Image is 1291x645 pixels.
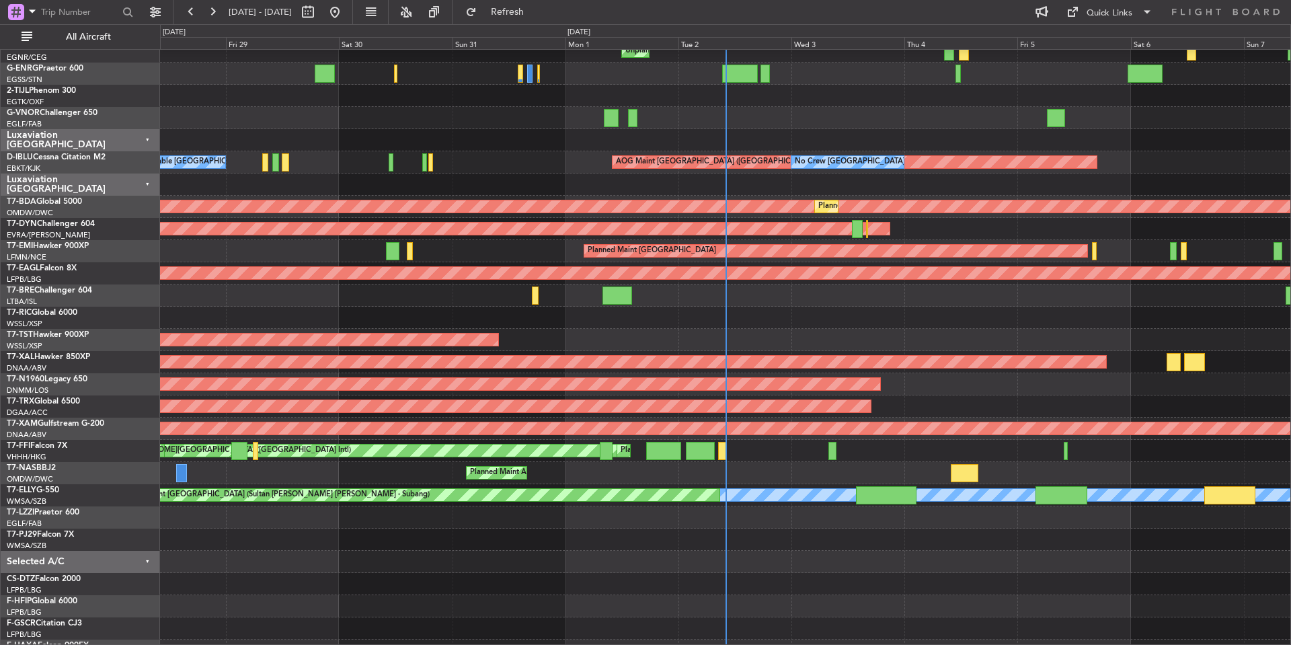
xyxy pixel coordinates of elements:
span: CS-DTZ [7,575,35,583]
a: LFPB/LBG [7,274,42,284]
a: LFPB/LBG [7,585,42,595]
div: [DATE] [163,27,186,38]
a: DNMM/LOS [7,385,48,395]
a: OMDW/DWC [7,208,53,218]
a: EGLF/FAB [7,519,42,529]
a: F-GSCRCitation CJ3 [7,619,82,628]
a: WMSA/SZB [7,541,46,551]
input: Trip Number [41,2,118,22]
div: Sun 31 [453,37,565,49]
a: T7-TRXGlobal 6500 [7,397,80,406]
div: Planned Maint [GEOGRAPHIC_DATA] [588,241,716,261]
a: DGAA/ACC [7,408,48,418]
span: T7-LZZI [7,508,34,517]
div: A/C Unavailable [GEOGRAPHIC_DATA]-[GEOGRAPHIC_DATA] [116,152,331,172]
span: T7-DYN [7,220,37,228]
span: [DATE] - [DATE] [229,6,292,18]
span: G-VNOR [7,109,40,117]
span: T7-NAS [7,464,36,472]
a: G-ENRGPraetor 600 [7,65,83,73]
a: T7-EMIHawker 900XP [7,242,89,250]
span: Refresh [479,7,536,17]
div: Wed 3 [791,37,904,49]
a: EBKT/KJK [7,163,40,174]
a: 2-TIJLPhenom 300 [7,87,76,95]
a: T7-ELLYG-550 [7,486,59,494]
a: EGSS/STN [7,75,42,85]
a: LFMN/NCE [7,252,46,262]
a: T7-PJ29Falcon 7X [7,531,74,539]
a: EGLF/FAB [7,119,42,129]
span: F-HFIP [7,597,32,605]
a: T7-EAGLFalcon 8X [7,264,77,272]
button: Refresh [459,1,540,23]
a: WSSL/XSP [7,341,42,351]
a: T7-XAMGulfstream G-200 [7,420,104,428]
a: WMSA/SZB [7,496,46,506]
span: 2-TIJL [7,87,29,95]
div: Mon 1 [565,37,678,49]
a: T7-BDAGlobal 5000 [7,198,82,206]
div: AOG Maint [GEOGRAPHIC_DATA] ([GEOGRAPHIC_DATA] National) [616,152,849,172]
span: T7-BDA [7,198,36,206]
a: OMDW/DWC [7,474,53,484]
div: Planned Maint [GEOGRAPHIC_DATA] ([GEOGRAPHIC_DATA] Intl) [621,441,845,461]
a: WSSL/XSP [7,319,42,329]
span: F-GSCR [7,619,36,628]
a: EGNR/CEG [7,52,47,63]
div: Tue 2 [678,37,791,49]
a: DNAA/ABV [7,430,46,440]
span: D-IBLU [7,153,33,161]
a: T7-TSTHawker 900XP [7,331,89,339]
span: T7-XAM [7,420,38,428]
div: Unplanned Maint [PERSON_NAME] [625,41,747,61]
span: T7-TRX [7,397,34,406]
div: Sat 30 [339,37,452,49]
span: T7-RIC [7,309,32,317]
a: F-HFIPGlobal 6000 [7,597,77,605]
a: T7-NASBBJ2 [7,464,56,472]
span: T7-TST [7,331,33,339]
a: T7-XALHawker 850XP [7,353,90,361]
div: [DATE] [568,27,590,38]
a: T7-N1960Legacy 650 [7,375,87,383]
div: Sat 6 [1131,37,1244,49]
div: Quick Links [1087,7,1132,20]
span: T7-EMI [7,242,33,250]
div: Thu 28 [113,37,226,49]
a: EVRA/[PERSON_NAME] [7,230,90,240]
span: T7-FFI [7,442,30,450]
button: Quick Links [1060,1,1159,23]
a: LFPB/LBG [7,630,42,640]
a: CS-DTZFalcon 2000 [7,575,81,583]
div: Thu 4 [904,37,1017,49]
span: All Aircraft [35,32,142,42]
a: T7-FFIFalcon 7X [7,442,67,450]
a: T7-RICGlobal 6000 [7,309,77,317]
a: D-IBLUCessna Citation M2 [7,153,106,161]
a: T7-DYNChallenger 604 [7,220,95,228]
a: T7-LZZIPraetor 600 [7,508,79,517]
a: T7-BREChallenger 604 [7,287,92,295]
span: G-ENRG [7,65,38,73]
a: VHHH/HKG [7,452,46,462]
span: T7-EAGL [7,264,40,272]
div: Fri 5 [1017,37,1130,49]
a: DNAA/ABV [7,363,46,373]
div: Fri 29 [226,37,339,49]
button: All Aircraft [15,26,146,48]
div: No Crew [GEOGRAPHIC_DATA] ([GEOGRAPHIC_DATA] National) [795,152,1020,172]
span: T7-BRE [7,287,34,295]
div: Planned Maint Abuja ([PERSON_NAME] Intl) [470,463,621,483]
span: T7-N1960 [7,375,44,383]
a: G-VNORChallenger 650 [7,109,97,117]
a: EGTK/OXF [7,97,44,107]
a: LFPB/LBG [7,607,42,617]
span: T7-XAL [7,353,34,361]
span: T7-PJ29 [7,531,37,539]
div: Planned Maint Dubai (Al Maktoum Intl) [818,196,951,217]
span: T7-ELLY [7,486,36,494]
a: LTBA/ISL [7,297,37,307]
div: Planned Maint [GEOGRAPHIC_DATA] (Sultan [PERSON_NAME] [PERSON_NAME] - Subang) [116,485,430,505]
